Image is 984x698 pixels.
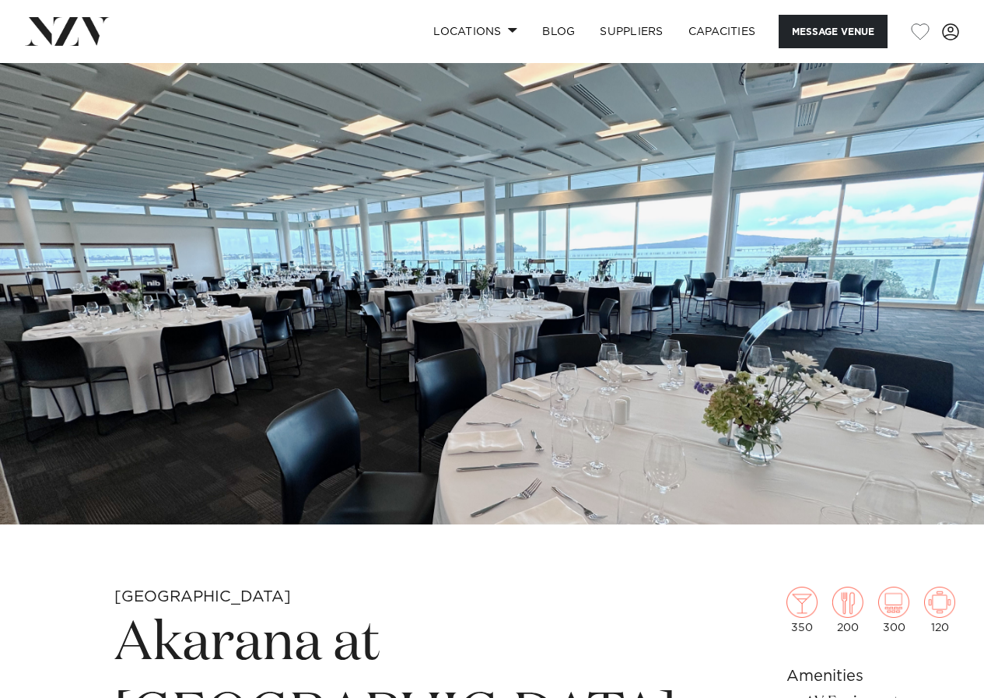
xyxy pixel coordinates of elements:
img: dining.png [832,587,863,618]
div: 200 [832,587,863,633]
small: [GEOGRAPHIC_DATA] [114,589,291,605]
img: theatre.png [878,587,909,618]
img: meeting.png [924,587,955,618]
img: nzv-logo.png [25,17,110,45]
a: BLOG [530,15,587,48]
a: Locations [421,15,530,48]
div: 350 [786,587,818,633]
button: Message Venue [779,15,888,48]
img: cocktail.png [786,587,818,618]
a: Capacities [676,15,769,48]
div: 300 [878,587,909,633]
div: 120 [924,587,955,633]
h6: Amenities [786,665,955,688]
a: SUPPLIERS [587,15,675,48]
